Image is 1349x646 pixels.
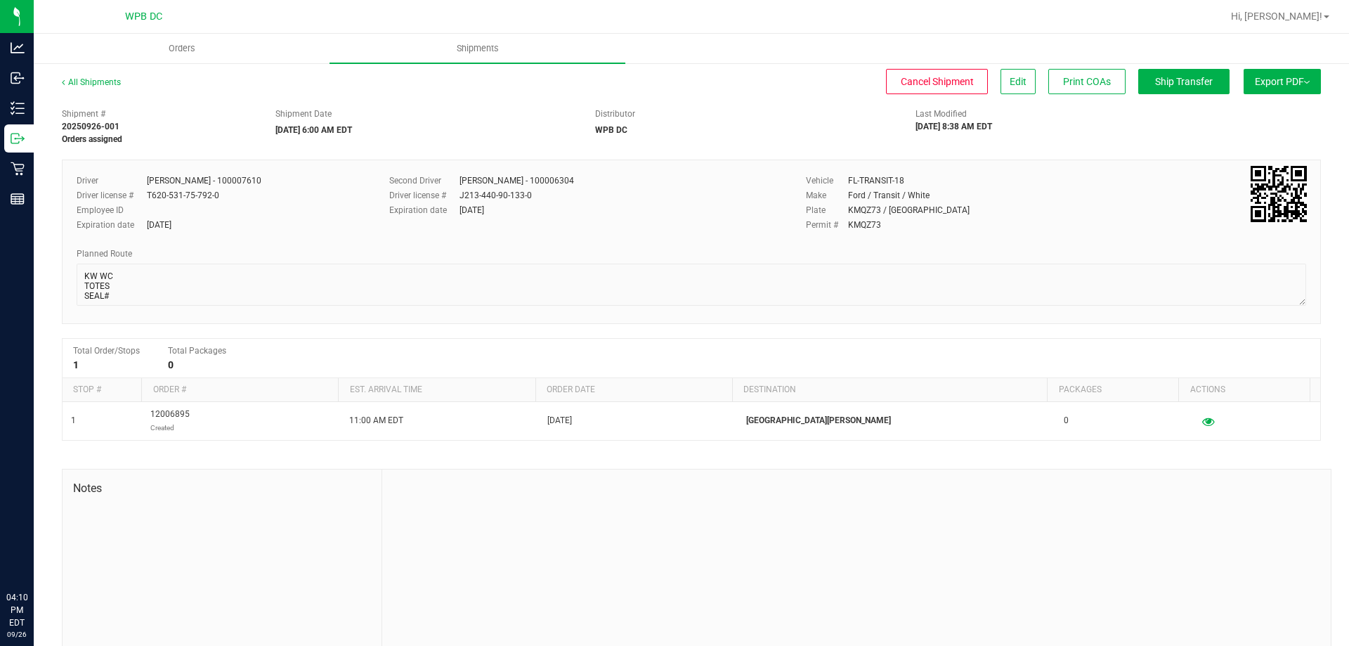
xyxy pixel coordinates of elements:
button: Print COAs [1048,69,1126,94]
a: Orders [34,34,330,63]
span: 0 [1064,414,1069,427]
button: Export PDF [1244,69,1321,94]
button: Edit [1001,69,1036,94]
label: Driver [77,174,147,187]
strong: 1 [73,359,79,370]
p: 04:10 PM EDT [6,591,27,629]
inline-svg: Analytics [11,41,25,55]
button: Cancel Shipment [886,69,988,94]
span: Cancel Shipment [901,76,974,87]
strong: WPB DC [595,125,627,135]
strong: 0 [168,359,174,370]
div: Ford / Transit / White [848,189,930,202]
qrcode: 20250926-001 [1251,166,1307,222]
span: Total Packages [168,346,226,356]
p: Created [150,421,190,434]
strong: [DATE] 8:38 AM EDT [915,122,992,131]
span: Planned Route [77,249,132,259]
inline-svg: Inventory [11,101,25,115]
span: Notes [73,480,371,497]
label: Plate [806,204,848,217]
div: J213-440-90-133-0 [460,189,532,202]
label: Permit # [806,219,848,231]
button: Ship Transfer [1138,69,1230,94]
div: [DATE] [147,219,171,231]
strong: Orders assigned [62,134,122,144]
label: Vehicle [806,174,848,187]
label: Driver license # [389,189,460,202]
strong: [DATE] 6:00 AM EDT [275,125,352,135]
span: Export PDF [1255,76,1310,87]
span: Shipments [438,42,518,55]
th: Packages [1047,378,1178,402]
span: 11:00 AM EDT [349,414,403,427]
label: Second Driver [389,174,460,187]
label: Employee ID [77,204,147,217]
label: Make [806,189,848,202]
th: Order # [141,378,338,402]
th: Actions [1178,378,1310,402]
label: Expiration date [389,204,460,217]
div: [PERSON_NAME] - 100006304 [460,174,574,187]
label: Expiration date [77,219,147,231]
a: Shipments [330,34,625,63]
th: Order date [535,378,732,402]
div: T620-531-75-792-0 [147,189,219,202]
div: [DATE] [460,204,484,217]
span: 12006895 [150,408,190,434]
span: Print COAs [1063,76,1111,87]
label: Last Modified [915,108,967,120]
inline-svg: Retail [11,162,25,176]
inline-svg: Reports [11,192,25,206]
th: Est. arrival time [338,378,535,402]
label: Distributor [595,108,635,120]
span: Hi, [PERSON_NAME]! [1231,11,1322,22]
div: KMQZ73 / [GEOGRAPHIC_DATA] [848,204,970,217]
img: Scan me! [1251,166,1307,222]
a: All Shipments [62,77,121,87]
inline-svg: Outbound [11,131,25,146]
span: Shipment # [62,108,254,120]
strong: 20250926-001 [62,122,119,131]
span: Edit [1010,76,1027,87]
label: Shipment Date [275,108,332,120]
span: Total Order/Stops [73,346,140,356]
span: [DATE] [547,414,572,427]
span: Ship Transfer [1155,76,1213,87]
p: [GEOGRAPHIC_DATA][PERSON_NAME] [746,414,1047,427]
div: [PERSON_NAME] - 100007610 [147,174,261,187]
span: WPB DC [125,11,162,22]
label: Driver license # [77,189,147,202]
div: FL-TRANSIT-18 [848,174,904,187]
p: 09/26 [6,629,27,640]
div: KMQZ73 [848,219,881,231]
th: Destination [732,378,1047,402]
span: Orders [150,42,214,55]
iframe: Resource center [14,534,56,576]
th: Stop # [63,378,141,402]
span: 1 [71,414,76,427]
inline-svg: Inbound [11,71,25,85]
